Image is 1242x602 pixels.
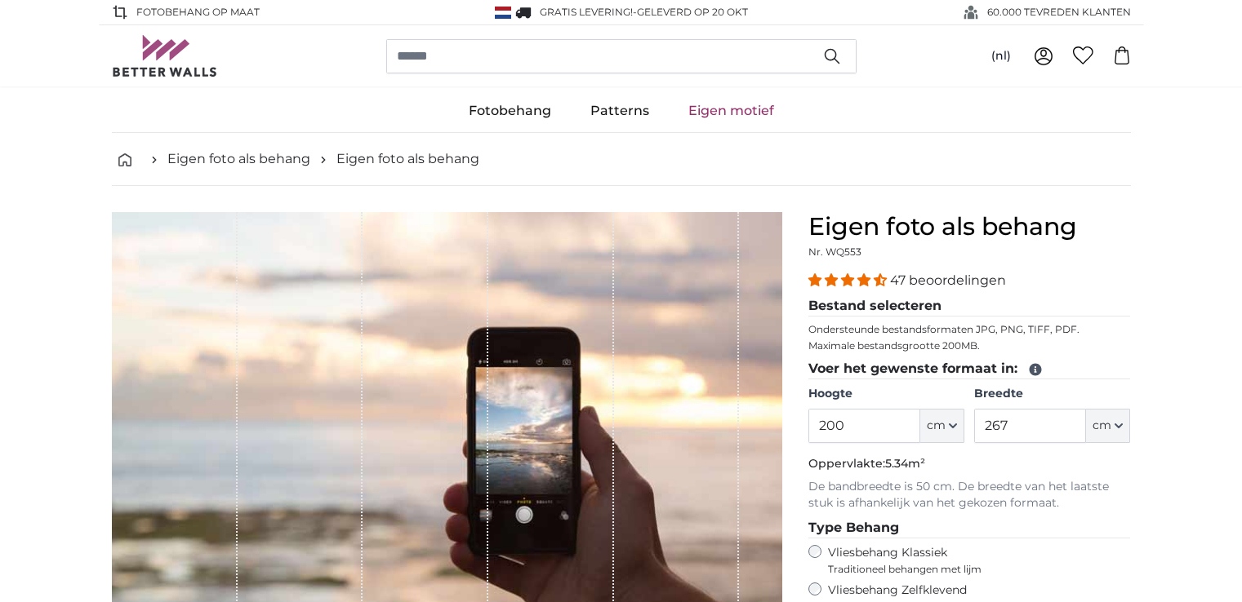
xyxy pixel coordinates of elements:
nav: breadcrumbs [112,133,1131,186]
legend: Voer het gewenste formaat in: [808,359,1131,379]
p: Ondersteunde bestandsformaten JPG, PNG, TIFF, PDF. [808,323,1131,336]
span: Nr. WQ553 [808,246,861,258]
span: cm [927,418,946,434]
p: Maximale bestandsgrootte 200MB. [808,339,1131,352]
button: (nl) [978,42,1024,71]
span: 4.38 stars [808,272,890,288]
a: Patterns [571,90,669,132]
p: Oppervlakte: [808,456,1131,472]
legend: Type Behang [808,518,1131,538]
label: Breedte [974,386,1130,402]
legend: Bestand selecteren [808,296,1131,316]
img: Nederland [495,7,511,19]
span: cm [1093,418,1111,434]
p: De bandbreedte is 50 cm. De breedte van het laatste stuk is afhankelijk van het gekozen formaat. [808,479,1131,511]
span: 47 beoordelingen [890,272,1006,288]
label: Vliesbehang Klassiek [828,545,1101,576]
button: cm [920,409,964,443]
span: - [633,6,748,18]
span: GRATIS levering! [540,6,633,18]
span: 5.34m² [885,456,925,471]
button: cm [1086,409,1130,443]
a: Eigen foto als behang [336,149,479,169]
span: FOTOBEHANG OP MAAT [136,5,260,20]
span: Traditioneel behangen met lijm [828,563,1101,576]
span: 60.000 TEVREDEN KLANTEN [987,5,1131,20]
a: Eigen foto als behang [167,149,310,169]
img: Betterwalls [112,35,218,77]
label: Hoogte [808,386,964,402]
a: Fotobehang [449,90,571,132]
a: Eigen motief [669,90,794,132]
span: Geleverd op 20 okt [637,6,748,18]
h1: Eigen foto als behang [808,212,1131,241]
